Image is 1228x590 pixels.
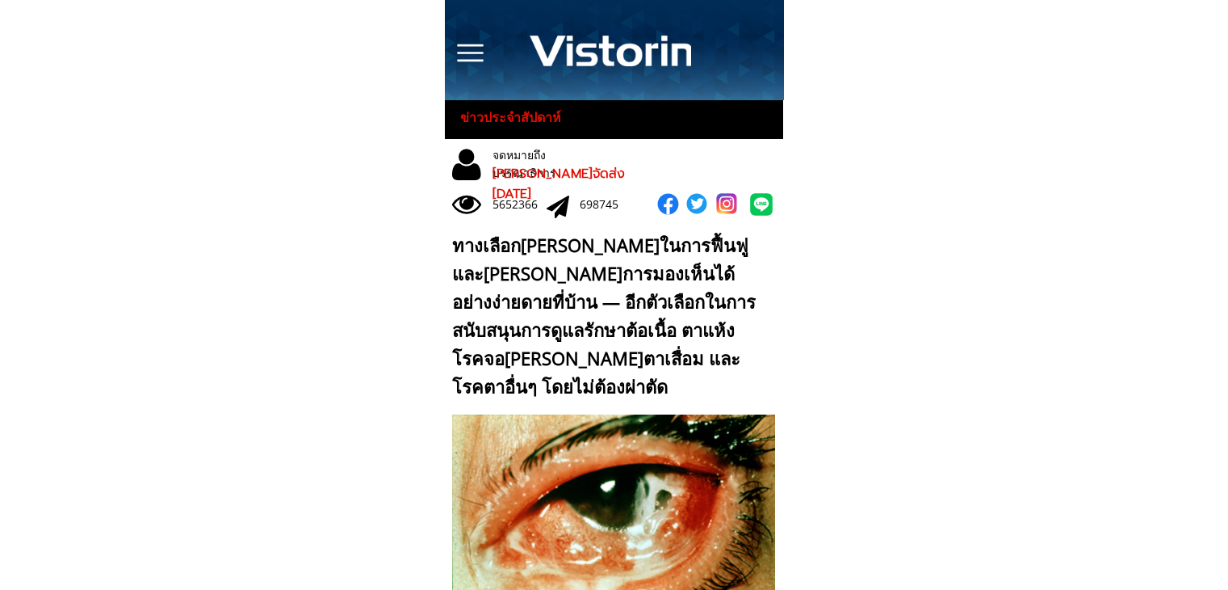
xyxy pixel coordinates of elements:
div: 698745 [580,196,634,213]
h3: ข่าวประจำสัปดาห์ [460,107,576,129]
div: 5652366 [492,196,547,213]
div: จดหมายถึงบรรณาธิการ [492,146,609,183]
span: [PERSON_NAME]จัดส่ง [DATE] [492,164,625,204]
div: ทางเลือก[PERSON_NAME]ในการฟื้นฟูและ[PERSON_NAME]การมองเห็นได้อย่างง่ายดายที่บ้าน — อีกตัวเลือกในก... [452,231,768,402]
